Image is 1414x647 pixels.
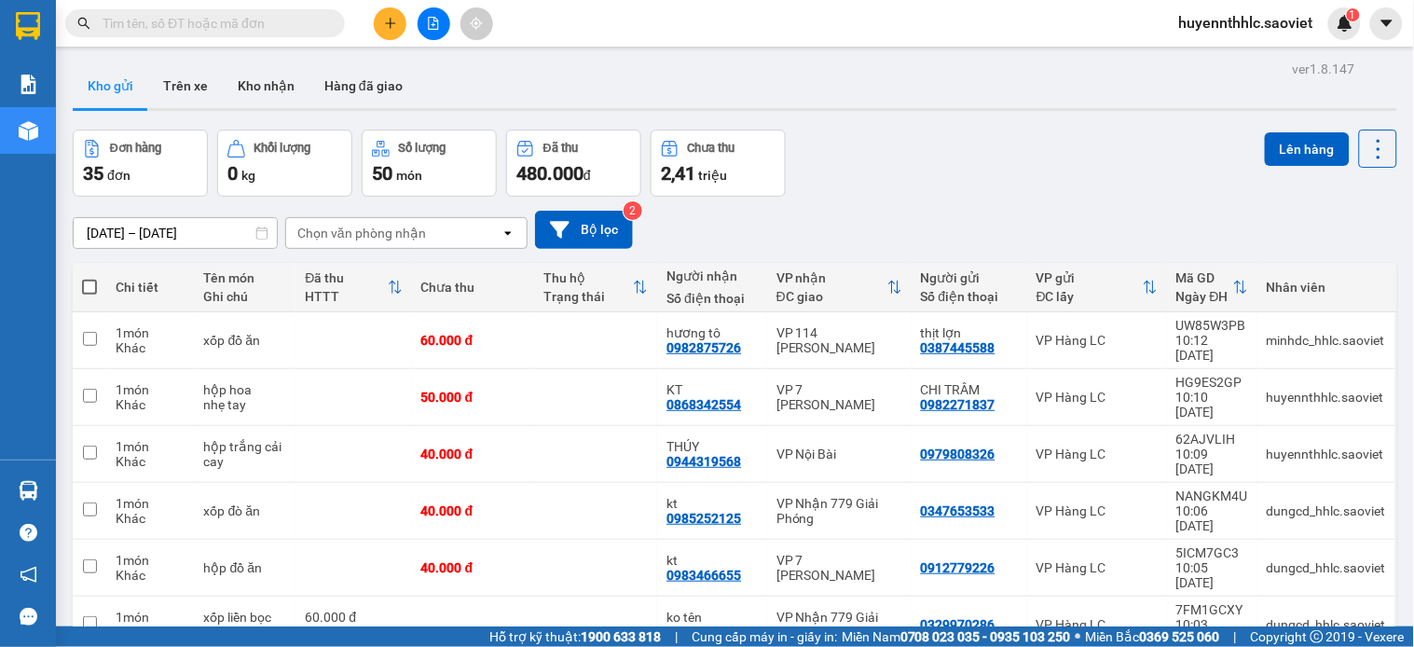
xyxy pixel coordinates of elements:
div: 60.000 đ [305,610,402,625]
button: Trên xe [148,63,223,108]
div: 1 món [116,610,185,625]
div: Số lượng [399,142,446,155]
div: Số điện thoại [666,291,758,306]
div: THÚY [666,439,758,454]
div: Đã thu [543,142,578,155]
div: Mã GD [1176,270,1233,285]
span: món [396,168,422,183]
div: kt [666,496,758,511]
span: Cung cấp máy in - giấy in: [692,626,837,647]
div: Khác [116,340,185,355]
span: đ [583,168,591,183]
div: 10:05 [DATE] [1176,560,1248,590]
div: Khối lượng [254,142,311,155]
div: Khác [116,511,185,526]
span: aim [470,17,483,30]
div: 40.000 đ [421,560,526,575]
button: Khối lượng0kg [217,130,352,197]
span: caret-down [1379,15,1395,32]
button: Số lượng50món [362,130,497,197]
div: hộp trắng cải cay [204,439,287,469]
button: Hàng đã giao [309,63,418,108]
span: đơn [107,168,130,183]
span: Hỗ trợ kỹ thuật: [489,626,661,647]
div: Ghi chú [204,289,287,304]
span: huyennthhlc.saoviet [1164,11,1328,34]
div: 1 món [116,382,185,397]
span: ⚪️ [1076,633,1081,640]
div: VP Hàng LC [1036,333,1158,348]
div: Số điện thoại [921,289,1018,304]
div: 1 món [116,553,185,568]
div: xốp đò ăn [204,503,287,518]
span: 2,41 [661,162,695,185]
div: 7FM1GCXY [1176,602,1248,617]
span: 0 [227,162,238,185]
div: VP Nhận 779 Giải Phóng [776,610,902,640]
th: Toggle SortBy [1027,263,1167,312]
div: 0982875726 [666,340,741,355]
span: plus [384,17,397,30]
div: VP gửi [1036,270,1143,285]
div: 10:12 [DATE] [1176,333,1248,363]
div: Đơn hàng [110,142,161,155]
div: Tên món [204,270,287,285]
div: Đã thu [305,270,387,285]
div: 10:06 [DATE] [1176,503,1248,533]
div: dungcd_hhlc.saoviet [1267,503,1386,518]
div: UW85W3PB [1176,318,1248,333]
div: Tại văn phòng [305,625,402,640]
th: Toggle SortBy [535,263,658,312]
span: notification [20,566,37,584]
span: | [1234,626,1237,647]
span: copyright [1311,630,1324,643]
div: 0979808326 [921,447,995,461]
div: 0985252125 [666,511,741,526]
div: NANGKM4U [1176,489,1248,503]
div: Chi tiết [116,280,185,295]
div: Người gửi [921,270,1018,285]
div: 0912779226 [921,560,995,575]
div: huyennthhlc.saoviet [1267,447,1386,461]
div: xốp liền bọc rau [204,610,287,640]
div: 40.000 đ [421,503,526,518]
div: 50.000 đ [421,390,526,405]
div: VP Hàng LC [1036,447,1158,461]
button: Kho gửi [73,63,148,108]
div: 0347653533 [921,503,995,518]
span: kg [241,168,255,183]
div: ĐC lấy [1036,289,1143,304]
div: HG9ES2GP [1176,375,1248,390]
img: warehouse-icon [19,481,38,501]
div: Khác [116,625,185,640]
sup: 1 [1347,8,1360,21]
span: file-add [427,17,440,30]
div: hộp đồ ăn [204,560,287,575]
div: Nhân viên [1267,280,1386,295]
img: solution-icon [19,75,38,94]
div: dungcd_hhlc.saoviet [1267,560,1386,575]
div: minhdc_hhlc.saoviet [1267,333,1386,348]
div: Người nhận [666,268,758,283]
button: file-add [418,7,450,40]
div: 1 món [116,325,185,340]
div: 0379441001 [666,625,741,640]
div: VP Hàng LC [1036,617,1158,632]
div: ver 1.8.147 [1293,59,1355,79]
span: 1 [1350,8,1356,21]
span: 480.000 [516,162,583,185]
div: Chọn văn phòng nhận [297,224,426,242]
button: Chưa thu2,41 triệu [651,130,786,197]
sup: 2 [624,201,642,220]
div: hộp hoa [204,382,287,397]
button: Đơn hàng35đơn [73,130,208,197]
div: 0868342554 [666,397,741,412]
div: VP Nhận 779 Giải Phóng [776,496,902,526]
div: Trạng thái [544,289,634,304]
img: warehouse-icon [19,121,38,141]
div: VP 7 [PERSON_NAME] [776,382,902,412]
div: 1 món [116,439,185,454]
div: 0982271837 [921,397,995,412]
button: aim [460,7,493,40]
div: VP 114 [PERSON_NAME] [776,325,902,355]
